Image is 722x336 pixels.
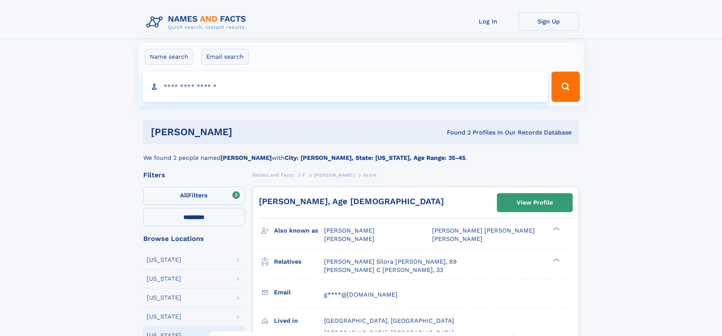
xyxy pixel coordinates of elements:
[274,255,324,268] h3: Relatives
[432,227,535,234] span: [PERSON_NAME] [PERSON_NAME]
[458,12,518,31] a: Log In
[324,235,374,242] span: [PERSON_NAME]
[147,295,181,301] div: [US_STATE]
[517,194,553,211] div: View Profile
[259,197,444,206] a: [PERSON_NAME], Age [DEMOGRAPHIC_DATA]
[302,172,305,178] span: F
[518,12,579,31] a: Sign Up
[497,194,572,212] a: View Profile
[252,170,294,180] a: Names and Facts
[363,172,377,178] span: Grant
[324,317,454,324] span: [GEOGRAPHIC_DATA], [GEOGRAPHIC_DATA]
[143,144,579,163] div: We found 2 people named with .
[432,235,482,242] span: [PERSON_NAME]
[143,172,245,178] div: Filters
[324,227,374,234] span: [PERSON_NAME]
[285,154,465,161] b: City: [PERSON_NAME], State: [US_STATE], Age Range: 35-45
[221,154,272,161] b: [PERSON_NAME]
[314,170,354,180] a: [PERSON_NAME]
[302,170,305,180] a: F
[340,128,572,137] div: Found 2 Profiles In Our Records Database
[324,258,457,266] a: [PERSON_NAME] Silora [PERSON_NAME], 89
[274,314,324,327] h3: Lived in
[147,257,181,263] div: [US_STATE]
[201,49,249,65] label: Email search
[143,235,245,242] div: Browse Locations
[274,224,324,237] h3: Also known as
[314,172,354,178] span: [PERSON_NAME]
[324,266,443,274] a: [PERSON_NAME] C [PERSON_NAME], 33
[143,187,245,205] label: Filters
[274,286,324,299] h3: Email
[147,314,181,320] div: [US_STATE]
[180,192,188,199] span: All
[551,72,579,102] button: Search Button
[147,276,181,282] div: [US_STATE]
[145,49,193,65] label: Name search
[143,12,252,33] img: Logo Names and Facts
[551,257,560,262] div: ❯
[143,72,548,102] input: search input
[551,227,560,231] div: ❯
[151,127,340,137] h1: [PERSON_NAME]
